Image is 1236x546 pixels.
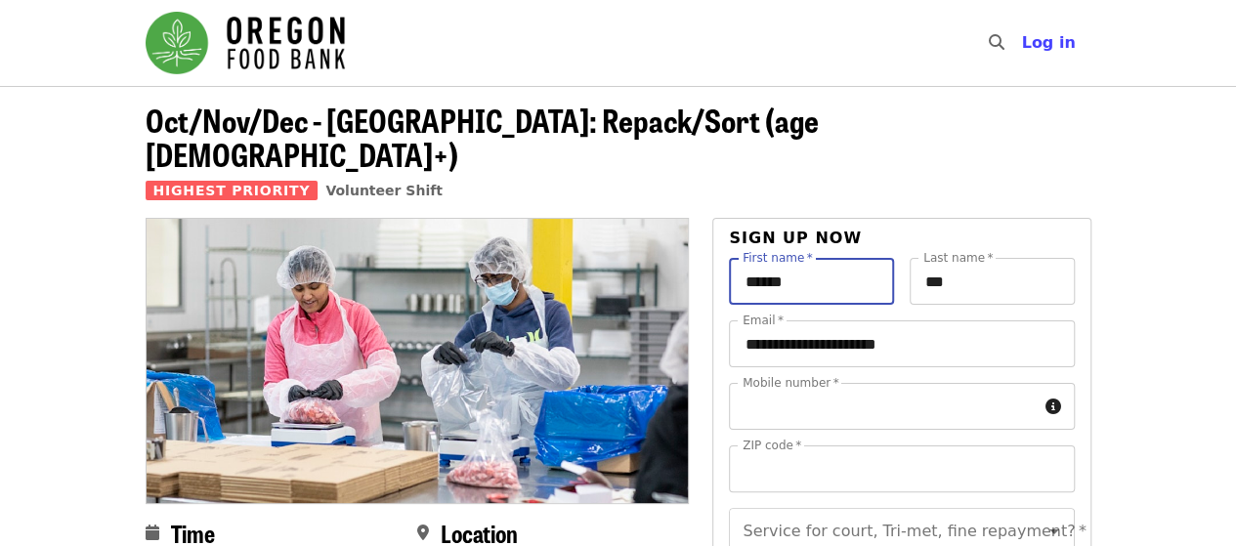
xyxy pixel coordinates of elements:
[729,258,894,305] input: First name
[1045,398,1061,416] i: circle-info icon
[146,12,345,74] img: Oregon Food Bank - Home
[923,252,993,264] label: Last name
[325,183,443,198] a: Volunteer Shift
[743,252,813,264] label: First name
[729,383,1037,430] input: Mobile number
[910,258,1075,305] input: Last name
[1041,518,1068,545] button: Open
[729,229,862,247] span: Sign up now
[146,524,159,542] i: calendar icon
[146,181,319,200] span: Highest Priority
[743,315,784,326] label: Email
[729,445,1074,492] input: ZIP code
[147,219,689,502] img: Oct/Nov/Dec - Beaverton: Repack/Sort (age 10+) organized by Oregon Food Bank
[743,440,801,451] label: ZIP code
[417,524,429,542] i: map-marker-alt icon
[988,33,1003,52] i: search icon
[1005,23,1090,63] button: Log in
[743,377,838,389] label: Mobile number
[1021,33,1075,52] span: Log in
[729,320,1074,367] input: Email
[1015,20,1031,66] input: Search
[146,97,819,177] span: Oct/Nov/Dec - [GEOGRAPHIC_DATA]: Repack/Sort (age [DEMOGRAPHIC_DATA]+)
